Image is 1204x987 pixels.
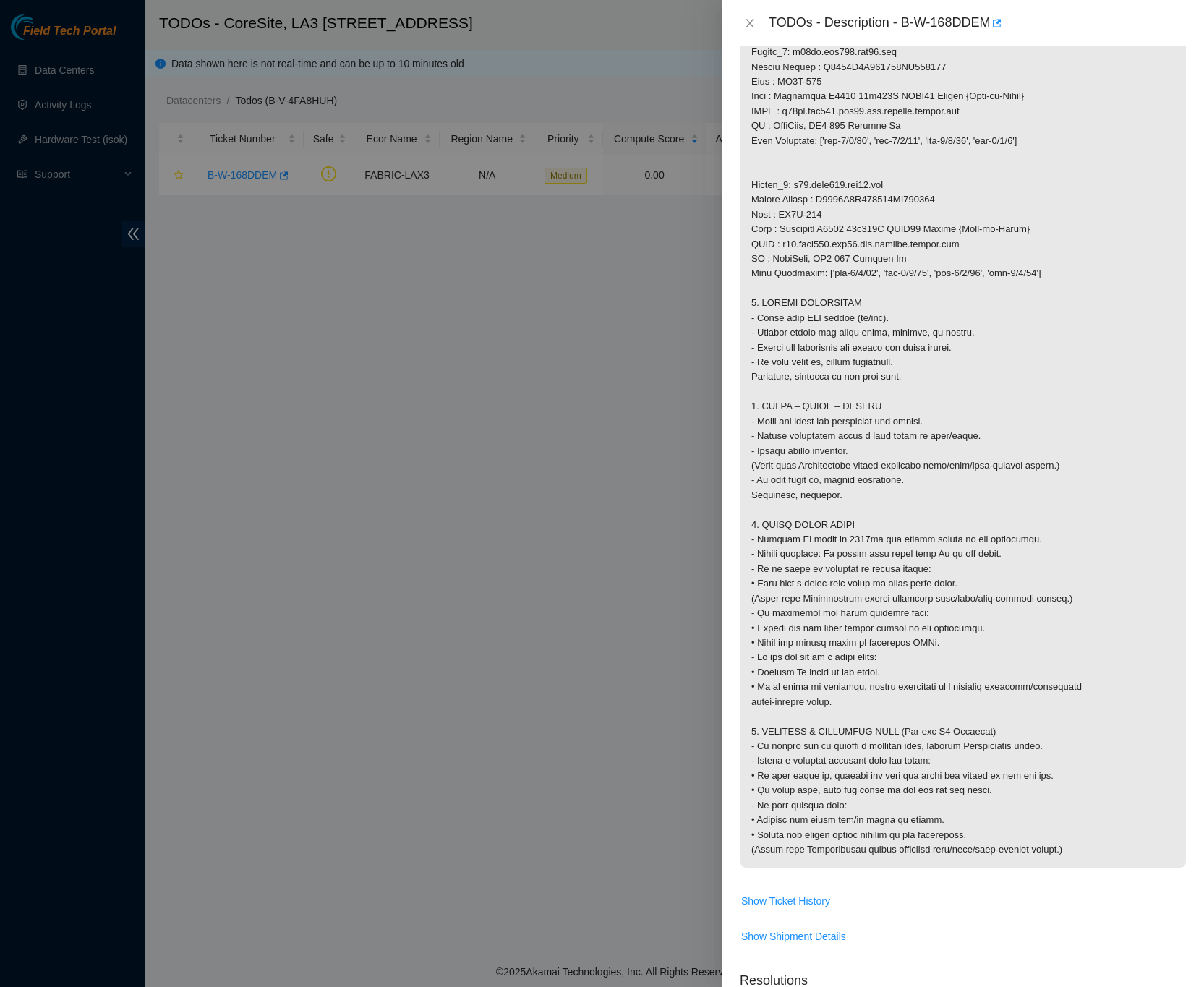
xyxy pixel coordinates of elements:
span: Show Ticket History [741,893,830,909]
span: Show Shipment Details [741,928,846,944]
span: close [744,17,756,29]
div: TODOs - Description - B-W-168DDEM [769,12,1187,35]
button: Show Shipment Details [740,925,847,948]
button: Show Ticket History [740,889,831,913]
button: Close [740,17,760,30]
